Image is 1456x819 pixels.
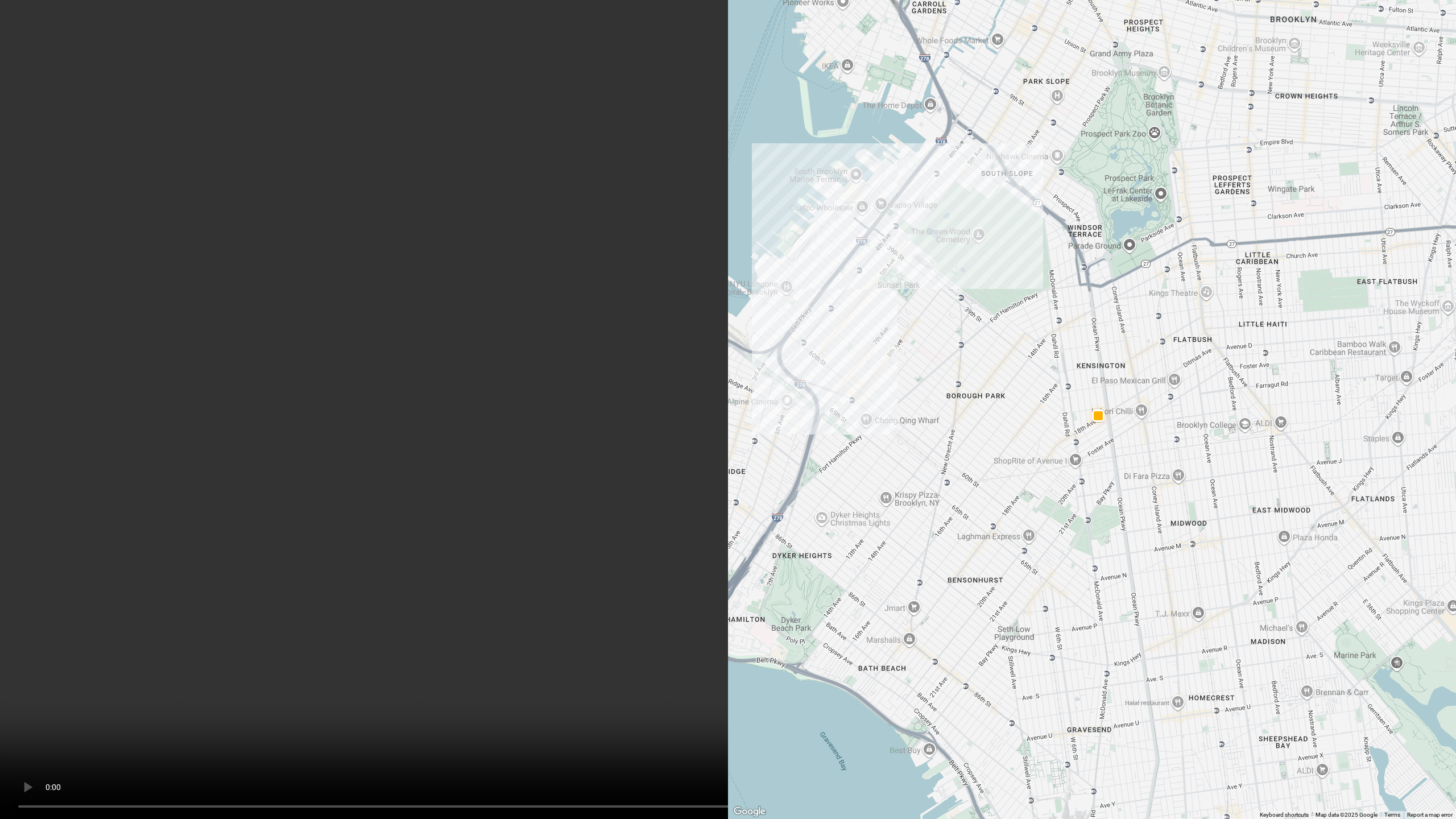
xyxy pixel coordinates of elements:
a: Terms [1384,812,1400,818]
a: Open this area in Google Maps (opens a new window) [731,804,768,819]
img: Google [731,804,768,819]
a: Report a map error [1407,812,1453,818]
button: Keyboard shortcuts [1260,811,1309,819]
span: Map data ©2025 Google [1316,812,1378,818]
